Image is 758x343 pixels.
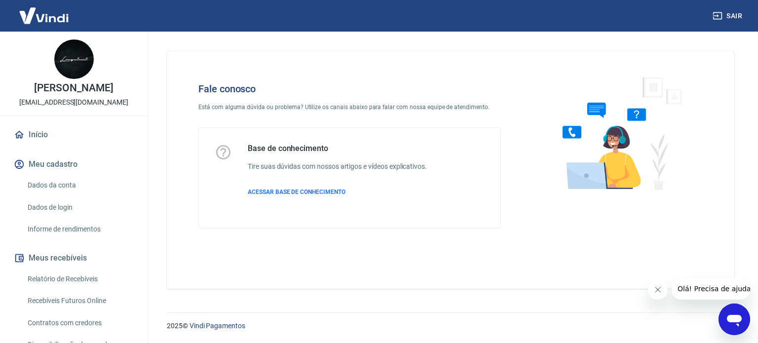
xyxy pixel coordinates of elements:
[6,7,83,15] span: Olá! Precisa de ajuda?
[543,67,693,199] img: Fale conosco
[248,188,427,196] a: ACESSAR BASE DE CONHECIMENTO
[167,321,734,331] p: 2025 ©
[19,97,128,108] p: [EMAIL_ADDRESS][DOMAIN_NAME]
[189,322,245,330] a: Vindi Pagamentos
[12,0,76,31] img: Vindi
[24,313,136,333] a: Contratos com credores
[248,161,427,172] h6: Tire suas dúvidas com nossos artigos e vídeos explicativos.
[24,219,136,239] a: Informe de rendimentos
[54,39,94,79] img: 1917b559-4e3a-46ce-8a9f-0cf267bdad7b.jpeg
[12,153,136,175] button: Meu cadastro
[711,7,746,25] button: Sair
[12,124,136,146] a: Início
[24,175,136,195] a: Dados da conta
[12,247,136,269] button: Meus recebíveis
[24,197,136,218] a: Dados de login
[719,304,750,335] iframe: Botão para abrir a janela de mensagens
[24,291,136,311] a: Recebíveis Futuros Online
[672,278,750,300] iframe: Mensagem da empresa
[248,189,345,195] span: ACESSAR BASE DE CONHECIMENTO
[648,280,668,300] iframe: Fechar mensagem
[34,83,113,93] p: [PERSON_NAME]
[198,83,501,95] h4: Fale conosco
[24,269,136,289] a: Relatório de Recebíveis
[248,144,427,153] h5: Base de conhecimento
[198,103,501,112] p: Está com alguma dúvida ou problema? Utilize os canais abaixo para falar com nossa equipe de atend...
